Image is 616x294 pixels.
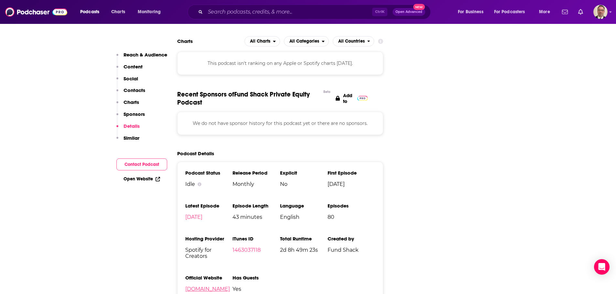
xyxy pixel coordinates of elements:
[116,99,139,111] button: Charts
[232,236,280,242] h3: iTunes ID
[333,36,374,46] button: open menu
[336,90,368,106] a: Add to
[124,64,143,70] p: Content
[232,181,280,187] span: Monthly
[338,39,365,44] span: All Countries
[124,111,145,117] p: Sponsors
[232,203,280,209] h3: Episode Length
[280,203,328,209] h3: Language
[280,181,328,187] span: No
[116,111,145,123] button: Sponsors
[343,93,354,104] p: Add to
[185,181,233,187] div: Idle
[328,203,375,209] h3: Episodes
[124,87,145,93] p: Contacts
[177,52,384,75] div: This podcast isn't ranking on any Apple or Spotify charts [DATE].
[232,286,280,292] span: Yes
[395,10,422,14] span: Open Advanced
[80,7,99,16] span: Podcasts
[232,170,280,176] h3: Release Period
[284,36,329,46] h2: Categories
[177,38,193,44] h2: Charts
[124,176,160,182] a: Open Website
[328,214,375,220] span: 80
[244,36,280,46] h2: Platforms
[328,181,375,187] span: [DATE]
[357,96,368,101] img: Pro Logo
[205,7,372,17] input: Search podcasts, credits, & more...
[124,135,139,141] p: Similar
[250,39,270,44] span: All Charts
[116,135,139,147] button: Similar
[284,36,329,46] button: open menu
[185,275,233,281] h3: Official Website
[393,8,425,16] button: Open AdvancedNew
[559,6,570,17] a: Show notifications dropdown
[535,7,558,17] button: open menu
[124,52,167,58] p: Reach & Audience
[594,259,610,275] div: Open Intercom Messenger
[116,158,167,170] button: Contact Podcast
[289,39,319,44] span: All Categories
[413,4,425,10] span: New
[494,7,525,16] span: For Podcasters
[185,214,202,220] a: [DATE]
[116,76,138,87] button: Social
[593,5,608,19] span: Logged in as PercPodcast
[76,7,108,17] button: open menu
[593,5,608,19] img: User Profile
[107,7,129,17] a: Charts
[232,275,280,281] h3: Has Guests
[5,6,67,18] img: Podchaser - Follow, Share and Rate Podcasts
[185,203,233,209] h3: Latest Episode
[328,236,375,242] h3: Created by
[177,150,214,157] h2: Podcast Details
[539,7,550,16] span: More
[490,7,535,17] button: open menu
[576,6,586,17] a: Show notifications dropdown
[177,90,320,106] span: Recent Sponsors of Fund Shack Private Equity Podcast
[185,247,233,259] span: Spotify for Creators
[116,52,167,64] button: Reach & Audience
[453,7,492,17] button: open menu
[280,170,328,176] h3: Explicit
[232,214,280,220] span: 43 minutes
[194,5,437,19] div: Search podcasts, credits, & more...
[280,236,328,242] h3: Total Runtime
[372,8,387,16] span: Ctrl K
[116,87,145,99] button: Contacts
[138,7,161,16] span: Monitoring
[185,170,233,176] h3: Podcast Status
[124,76,138,82] p: Social
[124,123,140,129] p: Details
[185,236,233,242] h3: Hosting Provider
[124,99,139,105] p: Charts
[328,247,375,253] span: Fund Shack
[458,7,483,16] span: For Business
[244,36,280,46] button: open menu
[116,64,143,76] button: Content
[133,7,169,17] button: open menu
[116,123,140,135] button: Details
[328,170,375,176] h3: First Episode
[280,214,328,220] span: English
[280,247,328,253] span: 2d 8h 49m 23s
[185,286,230,292] a: [DOMAIN_NAME]
[185,120,375,127] p: We do not have sponsor history for this podcast yet or there are no sponsors.
[323,90,330,94] div: Beta
[593,5,608,19] button: Show profile menu
[111,7,125,16] span: Charts
[232,247,261,253] a: 1463037118
[333,36,374,46] h2: Countries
